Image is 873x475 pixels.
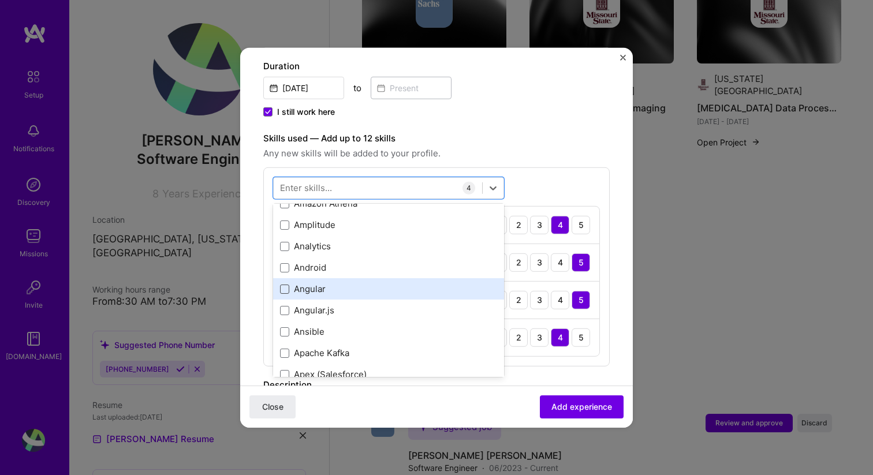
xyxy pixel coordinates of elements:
[262,401,283,413] span: Close
[263,131,610,145] label: Skills used — Add up to 12 skills
[530,253,549,271] div: 3
[509,215,528,234] div: 2
[353,81,361,93] div: to
[551,328,569,346] div: 4
[263,146,610,160] span: Any new skills will be added to your profile.
[572,253,590,271] div: 5
[280,182,332,194] div: Enter skills...
[280,240,497,252] div: Analytics
[280,304,497,316] div: Angular.js
[277,106,335,117] span: I still work here
[280,347,497,359] div: Apache Kafka
[530,290,549,309] div: 3
[551,253,569,271] div: 4
[263,379,312,390] label: Description
[509,253,528,271] div: 2
[263,59,610,73] label: Duration
[280,261,497,274] div: Android
[280,219,497,231] div: Amplitude
[572,328,590,346] div: 5
[280,197,497,210] div: Amazon Athena
[530,215,549,234] div: 3
[551,401,612,413] span: Add experience
[620,54,626,66] button: Close
[572,215,590,234] div: 5
[551,215,569,234] div: 4
[540,395,624,418] button: Add experience
[249,395,296,418] button: Close
[462,181,475,194] div: 4
[509,328,528,346] div: 2
[263,76,344,99] input: Date
[371,76,452,99] input: Present
[530,328,549,346] div: 3
[509,290,528,309] div: 2
[280,283,497,295] div: Angular
[551,290,569,309] div: 4
[280,326,497,338] div: Ansible
[572,290,590,309] div: 5
[280,368,497,380] div: Apex (Salesforce)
